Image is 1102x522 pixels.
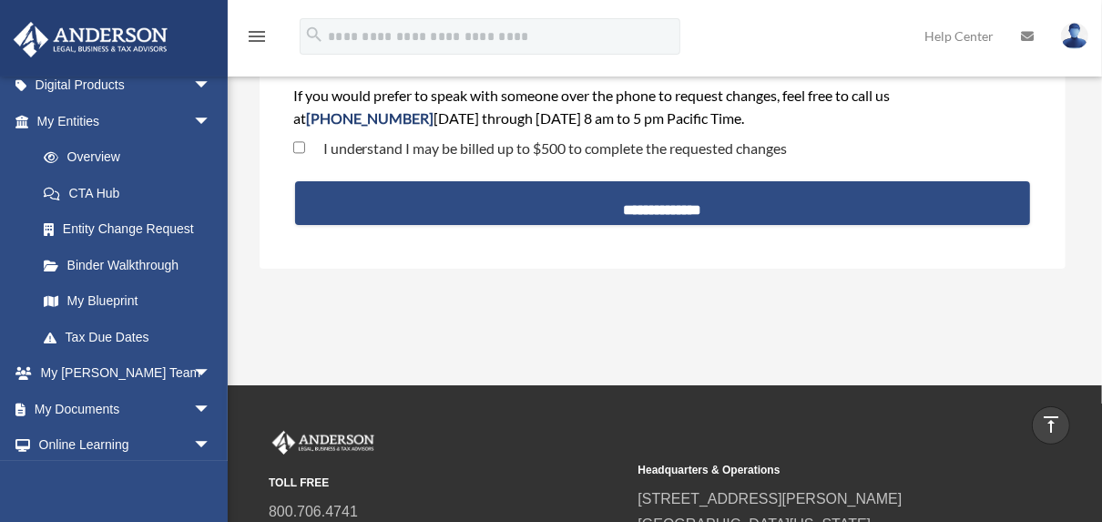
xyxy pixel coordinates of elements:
span: arrow_drop_down [193,355,230,393]
a: Entity Change Request [26,211,230,248]
span: [PHONE_NUMBER] [306,109,434,127]
img: Anderson Advisors Platinum Portal [8,22,173,57]
a: My Entitiesarrow_drop_down [13,103,239,139]
a: My [PERSON_NAME] Teamarrow_drop_down [13,355,239,392]
i: vertical_align_top [1040,414,1062,435]
a: menu [246,32,268,47]
span: arrow_drop_down [193,103,230,140]
a: Digital Productsarrow_drop_down [13,67,239,104]
small: Headquarters & Operations [638,461,995,480]
a: Online Learningarrow_drop_down [13,427,239,464]
img: Anderson Advisors Platinum Portal [269,431,378,455]
a: My Documentsarrow_drop_down [13,391,239,427]
span: arrow_drop_down [193,67,230,105]
i: search [304,25,324,45]
small: TOLL FREE [269,474,626,493]
a: My Blueprint [26,283,239,320]
a: Tax Due Dates [26,319,239,355]
img: User Pic [1061,23,1088,49]
a: 800.706.4741 [269,504,358,519]
a: Binder Walkthrough [26,247,239,283]
a: CTA Hub [26,175,239,211]
a: vertical_align_top [1032,406,1070,445]
a: [STREET_ADDRESS][PERSON_NAME] [638,491,903,507]
span: arrow_drop_down [193,427,230,465]
i: menu [246,26,268,47]
span: arrow_drop_down [193,391,230,428]
label: I understand I may be billed up to $500 to complete the requested changes [305,141,787,156]
a: Overview [26,139,239,176]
